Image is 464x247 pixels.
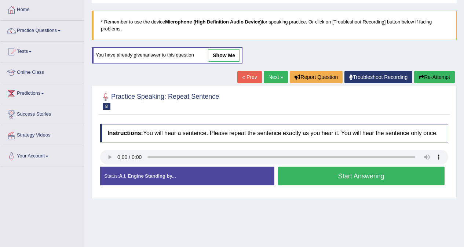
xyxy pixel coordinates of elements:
[0,21,84,39] a: Practice Questions
[414,71,455,83] button: Re-Attempt
[165,19,262,25] b: Microphone (High Definition Audio Device)
[103,103,110,110] span: 8
[100,124,448,142] h4: You will hear a sentence. Please repeat the sentence exactly as you hear it. You will hear the se...
[0,125,84,144] a: Strategy Videos
[0,83,84,102] a: Predictions
[264,71,288,83] a: Next »
[100,167,274,185] div: Status:
[0,62,84,81] a: Online Class
[344,71,412,83] a: Troubleshoot Recording
[0,146,84,164] a: Your Account
[290,71,343,83] button: Report Question
[237,71,262,83] a: « Prev
[100,91,219,110] h2: Practice Speaking: Repeat Sentence
[107,130,143,136] b: Instructions:
[0,104,84,123] a: Success Stories
[92,47,242,63] div: You have already given answer to this question
[92,11,457,40] blockquote: * Remember to use the device for speaking practice. Or click on [Troubleshoot Recording] button b...
[119,173,176,179] strong: A.I. Engine Standing by...
[0,41,84,60] a: Tests
[278,167,445,185] button: Start Answering
[208,49,240,62] a: show me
